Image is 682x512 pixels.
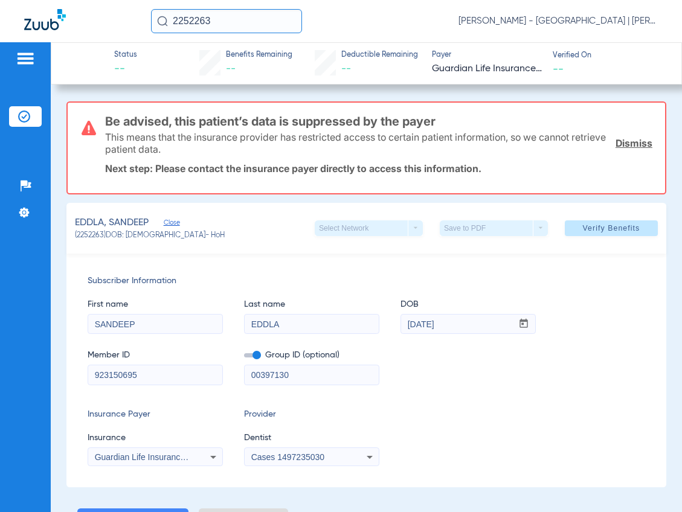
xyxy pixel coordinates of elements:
img: Zuub Logo [24,9,66,30]
span: (2252263) DOB: [DEMOGRAPHIC_DATA] - HoH [75,231,225,242]
span: -- [553,62,564,75]
span: Provider [244,408,379,421]
span: Last name [244,298,379,311]
p: Next step: Please contact the insurance payer directly to access this information. [105,162,652,174]
span: -- [114,62,137,77]
span: Member ID [88,349,223,362]
span: First name [88,298,223,311]
img: Search Icon [157,16,168,27]
span: Group ID (optional) [244,349,379,362]
span: -- [226,64,236,74]
span: -- [341,64,351,74]
span: Benefits Remaining [226,50,292,61]
span: Insurance [88,432,223,444]
span: Cases 1497235030 [251,452,324,462]
span: Guardian Life Insurance Co. of America [432,62,542,77]
span: Verify Benefits [583,223,640,233]
span: Dentist [244,432,379,444]
button: Open calendar [512,315,536,334]
span: Payer [432,50,542,61]
span: EDDLA, SANDEEP [75,216,149,231]
img: error-icon [82,121,96,135]
span: Guardian Life Insurance Co. Of America [95,452,245,462]
img: hamburger-icon [16,51,35,66]
span: Close [164,219,175,230]
a: Dismiss [616,137,652,149]
iframe: Chat Widget [622,454,682,512]
span: Verified On [553,51,663,62]
h3: Be advised, this patient’s data is suppressed by the payer [105,115,652,127]
span: Status [114,50,137,61]
span: Deductible Remaining [341,50,418,61]
input: Search for patients [151,9,302,33]
p: This means that the insurance provider has restricted access to certain patient information, so w... [105,131,607,155]
span: Insurance Payer [88,408,223,421]
button: Verify Benefits [565,220,658,236]
span: Subscriber Information [88,275,645,287]
span: [PERSON_NAME] - [GEOGRAPHIC_DATA] | [PERSON_NAME] [458,15,658,27]
span: DOB [401,298,536,311]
